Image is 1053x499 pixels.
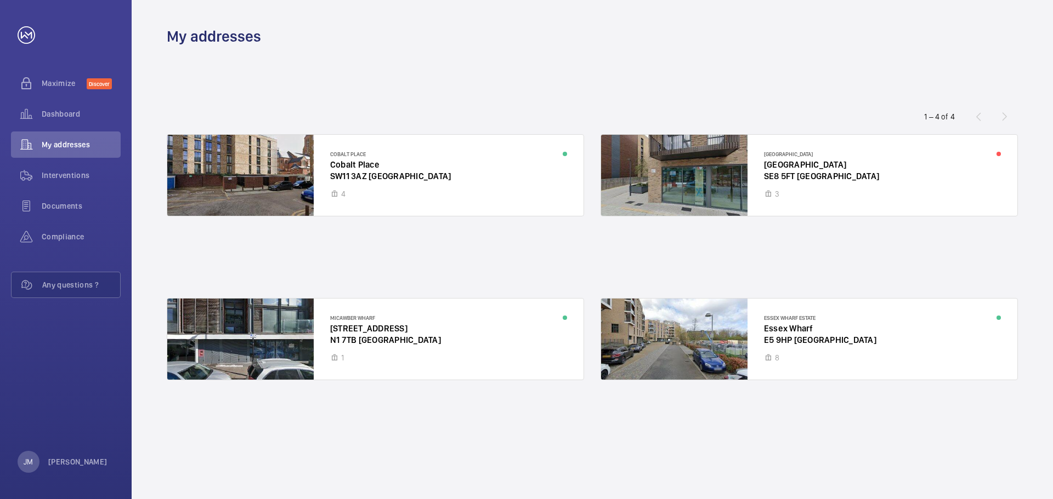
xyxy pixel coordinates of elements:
h1: My addresses [167,26,261,47]
span: Interventions [42,170,121,181]
span: My addresses [42,139,121,150]
span: Discover [87,78,112,89]
p: JM [24,456,33,467]
div: 1 – 4 of 4 [924,111,955,122]
p: [PERSON_NAME] [48,456,107,467]
span: Any questions ? [42,279,120,290]
span: Maximize [42,78,87,89]
span: Compliance [42,231,121,242]
span: Documents [42,200,121,211]
span: Dashboard [42,108,121,119]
